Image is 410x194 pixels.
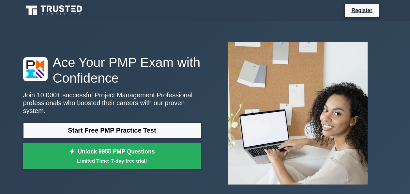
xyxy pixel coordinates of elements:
a: Register [347,6,376,14]
p: Join 10,000+ successful Project Management Professional professionals who boosted their careers w... [23,91,201,115]
h1: Ace Your PMP Exam with Confidence [23,55,201,86]
a: Start Free PMP Practice Test [23,122,201,138]
small: Limited Time: 7-day free trial! [31,157,193,165]
a: Unlock 9955 PMP QuestionsLimited Time: 7-day free trial! [23,143,201,169]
